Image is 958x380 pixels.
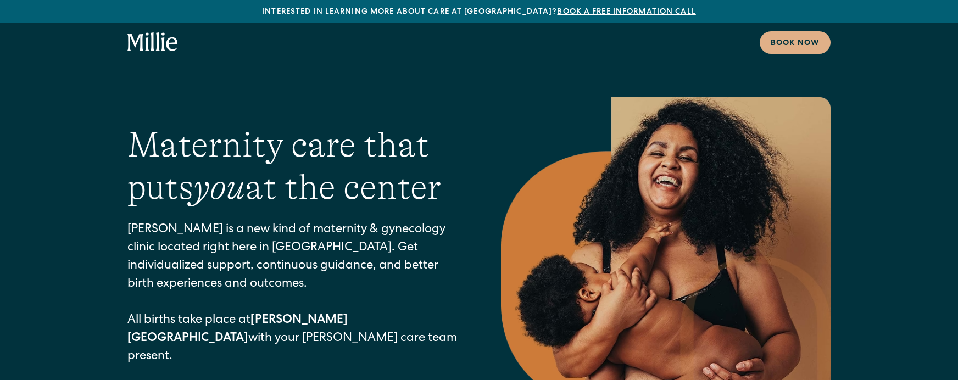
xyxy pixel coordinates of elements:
a: Book now [760,31,831,54]
a: Book a free information call [557,8,695,16]
p: [PERSON_NAME] is a new kind of maternity & gynecology clinic located right here in [GEOGRAPHIC_DA... [127,221,457,366]
div: Book now [771,38,820,49]
h1: Maternity care that puts at the center [127,124,457,209]
em: you [193,167,245,207]
a: home [127,32,178,52]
